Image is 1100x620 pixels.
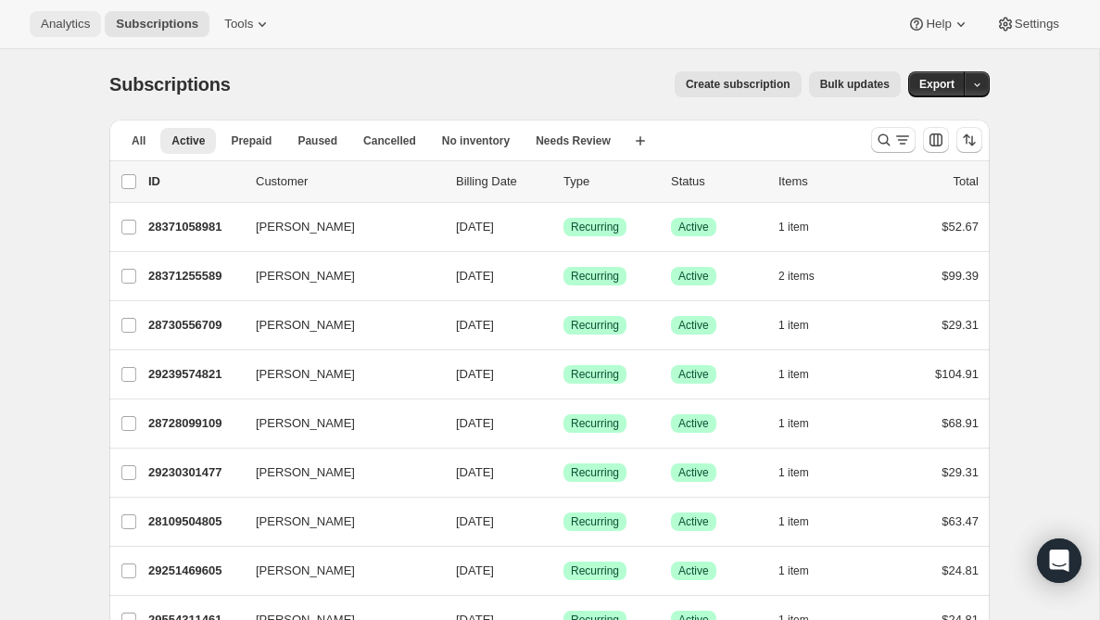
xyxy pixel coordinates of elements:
span: Paused [297,133,337,148]
span: Active [678,367,709,382]
button: Tools [213,11,283,37]
span: Recurring [571,318,619,333]
span: $52.67 [942,220,979,234]
button: Export [908,71,966,97]
button: [PERSON_NAME] [245,212,430,242]
p: 28371255589 [148,267,241,285]
span: [PERSON_NAME] [256,267,355,285]
button: Create new view [626,128,655,154]
span: [DATE] [456,220,494,234]
span: Bulk updates [820,77,890,92]
div: 28371255589[PERSON_NAME][DATE]SuccessRecurringSuccessActive2 items$99.39 [148,263,979,289]
span: Create subscription [686,77,790,92]
span: [DATE] [456,514,494,528]
span: Recurring [571,367,619,382]
span: Active [678,318,709,333]
span: $29.31 [942,318,979,332]
div: IDCustomerBilling DateTypeStatusItemsTotal [148,172,979,191]
span: 1 item [778,220,809,234]
span: Settings [1015,17,1059,32]
button: Search and filter results [871,127,916,153]
span: [PERSON_NAME] [256,463,355,482]
span: [PERSON_NAME] [256,316,355,335]
span: Subscriptions [116,17,198,32]
p: 29239574821 [148,365,241,384]
span: $104.91 [935,367,979,381]
span: 1 item [778,318,809,333]
button: Sort the results [956,127,982,153]
button: [PERSON_NAME] [245,458,430,487]
div: Type [563,172,656,191]
span: Recurring [571,416,619,431]
span: 1 item [778,514,809,529]
span: Help [926,17,951,32]
span: $68.91 [942,416,979,430]
span: Recurring [571,563,619,578]
p: Total [954,172,979,191]
button: [PERSON_NAME] [245,310,430,340]
span: Active [678,514,709,529]
span: [DATE] [456,318,494,332]
button: 1 item [778,558,829,584]
button: [PERSON_NAME] [245,360,430,389]
span: 1 item [778,563,809,578]
p: Status [671,172,764,191]
div: Open Intercom Messenger [1037,538,1081,583]
span: [PERSON_NAME] [256,512,355,531]
p: 28109504805 [148,512,241,531]
p: ID [148,172,241,191]
span: Active [678,269,709,284]
button: Subscriptions [105,11,209,37]
button: [PERSON_NAME] [245,507,430,537]
div: 28371058981[PERSON_NAME][DATE]SuccessRecurringSuccessActive1 item$52.67 [148,214,979,240]
div: Items [778,172,871,191]
button: Settings [985,11,1070,37]
div: 28730556709[PERSON_NAME][DATE]SuccessRecurringSuccessActive1 item$29.31 [148,312,979,338]
p: 28371058981 [148,218,241,236]
button: 1 item [778,411,829,437]
span: [DATE] [456,563,494,577]
span: Active [171,133,205,148]
button: 1 item [778,214,829,240]
button: [PERSON_NAME] [245,409,430,438]
span: [DATE] [456,416,494,430]
span: Prepaid [231,133,272,148]
div: 28109504805[PERSON_NAME][DATE]SuccessRecurringSuccessActive1 item$63.47 [148,509,979,535]
button: [PERSON_NAME] [245,556,430,586]
span: Analytics [41,17,90,32]
button: 2 items [778,263,835,289]
span: [PERSON_NAME] [256,414,355,433]
button: 1 item [778,460,829,486]
div: 29239574821[PERSON_NAME][DATE]SuccessRecurringSuccessActive1 item$104.91 [148,361,979,387]
div: 28728099109[PERSON_NAME][DATE]SuccessRecurringSuccessActive1 item$68.91 [148,411,979,437]
span: $24.81 [942,563,979,577]
p: 29251469605 [148,562,241,580]
span: Recurring [571,465,619,480]
p: 28730556709 [148,316,241,335]
button: Analytics [30,11,101,37]
span: [DATE] [456,269,494,283]
button: Bulk updates [809,71,901,97]
span: Active [678,465,709,480]
button: Help [896,11,980,37]
span: $63.47 [942,514,979,528]
span: Active [678,416,709,431]
span: Needs Review [536,133,611,148]
span: Active [678,220,709,234]
button: 1 item [778,509,829,535]
span: Recurring [571,269,619,284]
button: 1 item [778,312,829,338]
p: 28728099109 [148,414,241,433]
span: $29.31 [942,465,979,479]
span: 1 item [778,465,809,480]
button: [PERSON_NAME] [245,261,430,291]
button: 1 item [778,361,829,387]
span: 1 item [778,367,809,382]
span: Active [678,563,709,578]
button: Customize table column order and visibility [923,127,949,153]
button: Create subscription [675,71,802,97]
span: 1 item [778,416,809,431]
span: Tools [224,17,253,32]
span: Export [919,77,955,92]
span: All [132,133,145,148]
